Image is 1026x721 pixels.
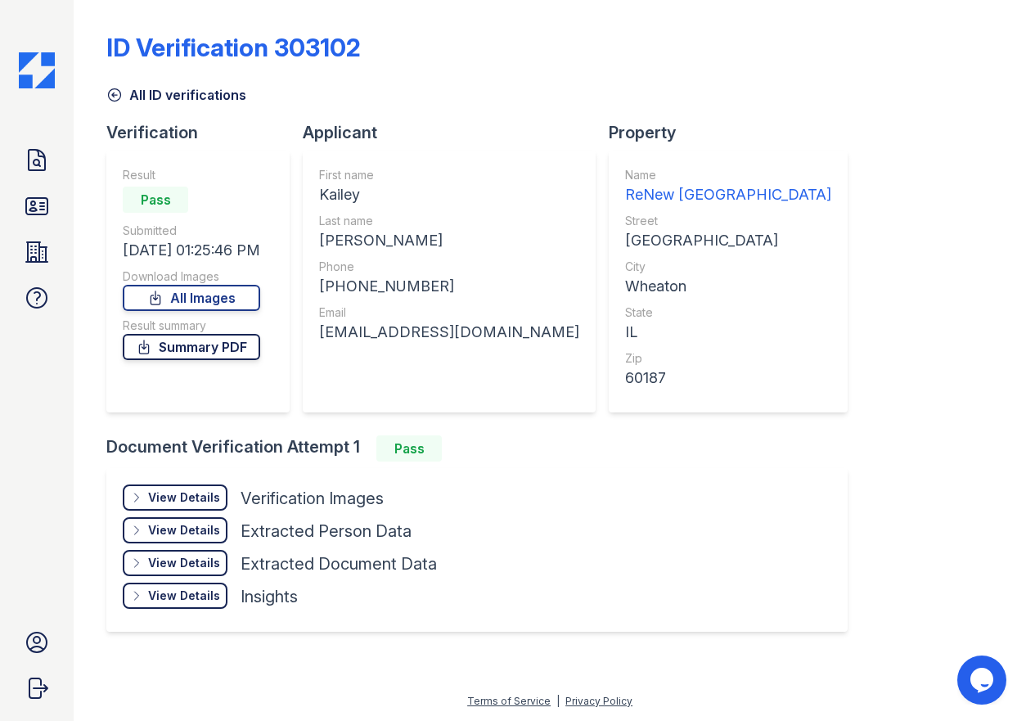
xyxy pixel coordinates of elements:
a: Terms of Service [467,695,551,707]
div: Wheaton [625,275,831,298]
div: Extracted Document Data [241,552,437,575]
div: [PHONE_NUMBER] [319,275,579,298]
div: Phone [319,259,579,275]
div: [DATE] 01:25:46 PM [123,239,260,262]
div: View Details [148,489,220,506]
a: Privacy Policy [565,695,632,707]
div: [EMAIL_ADDRESS][DOMAIN_NAME] [319,321,579,344]
div: ID Verification 303102 [106,33,361,62]
div: State [625,304,831,321]
a: All Images [123,285,260,311]
a: Name ReNew [GEOGRAPHIC_DATA] [625,167,831,206]
div: View Details [148,522,220,538]
div: Last name [319,213,579,229]
div: City [625,259,831,275]
div: View Details [148,588,220,604]
div: Pass [376,435,442,462]
iframe: chat widget [957,656,1010,705]
div: Submitted [123,223,260,239]
div: Verification [106,121,303,144]
div: Extracted Person Data [241,520,412,543]
div: Street [625,213,831,229]
div: Result [123,167,260,183]
div: [PERSON_NAME] [319,229,579,252]
div: Name [625,167,831,183]
div: Download Images [123,268,260,285]
div: Applicant [303,121,609,144]
div: First name [319,167,579,183]
div: [GEOGRAPHIC_DATA] [625,229,831,252]
div: Kailey [319,183,579,206]
div: View Details [148,555,220,571]
div: Insights [241,585,298,608]
div: Verification Images [241,487,384,510]
div: 60187 [625,367,831,390]
a: Summary PDF [123,334,260,360]
img: CE_Icon_Blue-c292c112584629df590d857e76928e9f676e5b41ef8f769ba2f05ee15b207248.png [19,52,55,88]
div: | [556,695,560,707]
div: Property [609,121,861,144]
div: Document Verification Attempt 1 [106,435,861,462]
div: IL [625,321,831,344]
div: ReNew [GEOGRAPHIC_DATA] [625,183,831,206]
div: Result summary [123,318,260,334]
div: Zip [625,350,831,367]
div: Pass [123,187,188,213]
a: All ID verifications [106,85,246,105]
div: Email [319,304,579,321]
